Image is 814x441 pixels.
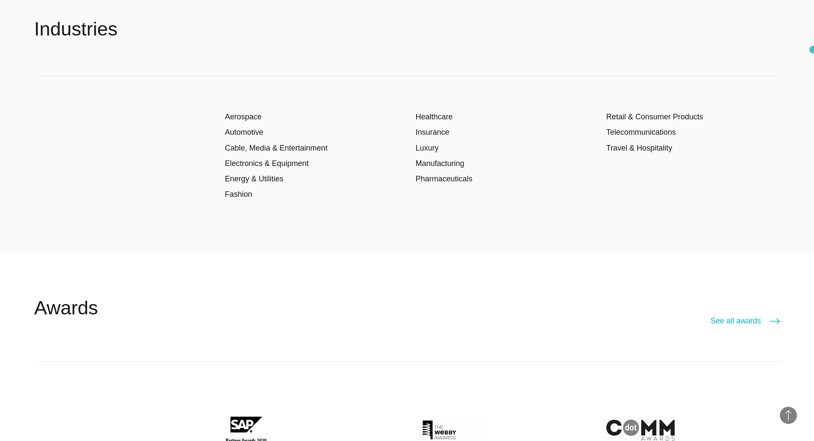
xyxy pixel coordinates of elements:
a: Luxury [416,144,439,152]
a: Retail & Consumer Products [606,112,703,121]
a: Fashion [225,190,252,198]
a: Telecommunications [606,128,676,136]
button: Back to Top [780,407,797,424]
a: Manufacturing [416,159,464,168]
h2: Awards [34,295,98,321]
a: Cable, Media & Entertainment [225,144,327,152]
a: Electronics & Equipment [225,159,309,168]
a: Healthcare [416,112,453,121]
a: Aerospace [225,112,262,121]
a: Insurance [416,128,450,136]
h2: Industries [34,16,118,42]
a: Pharmaceuticals [416,175,473,183]
a: Energy & Utilities [225,175,283,183]
a: See all awards [711,315,780,327]
a: Travel & Hospitality [606,144,672,152]
a: Automotive [225,128,263,136]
